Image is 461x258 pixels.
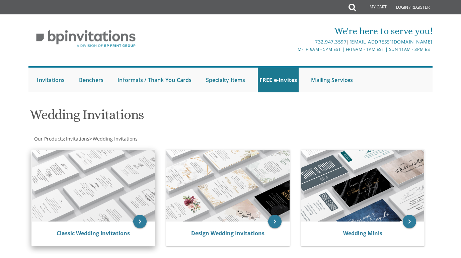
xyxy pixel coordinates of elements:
[258,68,299,92] a: FREE e-Invites
[33,136,64,142] a: Our Products
[315,38,347,45] a: 732.947.3597
[355,1,391,14] a: My Cart
[309,68,355,92] a: Mailing Services
[30,107,294,127] h1: Wedding Invitations
[66,136,89,142] span: Invitations
[57,230,130,237] a: Classic Wedding Invitations
[163,46,432,53] div: M-Th 9am - 5pm EST | Fri 9am - 1pm EST | Sun 11am - 3pm EST
[35,68,66,92] a: Invitations
[116,68,193,92] a: Informals / Thank You Cards
[93,136,138,142] span: Wedding Invitations
[32,150,155,222] img: Classic Wedding Invitations
[350,38,433,45] a: [EMAIL_ADDRESS][DOMAIN_NAME]
[191,230,264,237] a: Design Wedding Invitations
[166,150,289,222] img: Design Wedding Invitations
[163,38,432,46] div: |
[92,136,138,142] a: Wedding Invitations
[133,215,147,228] a: keyboard_arrow_right
[268,215,282,228] a: keyboard_arrow_right
[403,215,416,228] a: keyboard_arrow_right
[65,136,89,142] a: Invitations
[343,230,382,237] a: Wedding Minis
[28,25,143,53] img: BP Invitation Loft
[77,68,105,92] a: Benchers
[163,24,432,38] div: We're here to serve you!
[301,150,424,222] img: Wedding Minis
[204,68,247,92] a: Specialty Items
[28,136,230,142] div: :
[89,136,138,142] span: >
